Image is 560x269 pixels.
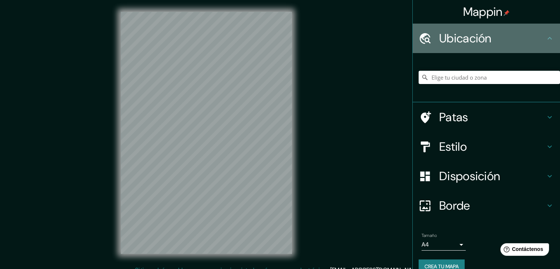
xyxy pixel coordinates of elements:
div: Disposición [413,161,560,191]
font: Patas [439,109,468,125]
font: Tamaño [422,233,437,238]
font: Borde [439,198,470,213]
font: Estilo [439,139,467,154]
input: Elige tu ciudad o zona [419,71,560,84]
font: Ubicación [439,31,492,46]
div: Estilo [413,132,560,161]
font: Disposición [439,168,500,184]
font: A4 [422,241,429,248]
div: Patas [413,102,560,132]
iframe: Lanzador de widgets de ayuda [494,240,552,261]
div: Borde [413,191,560,220]
div: Ubicación [413,24,560,53]
canvas: Mapa [121,12,292,254]
font: Mappin [463,4,503,20]
div: A4 [422,239,466,251]
img: pin-icon.png [504,10,510,16]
